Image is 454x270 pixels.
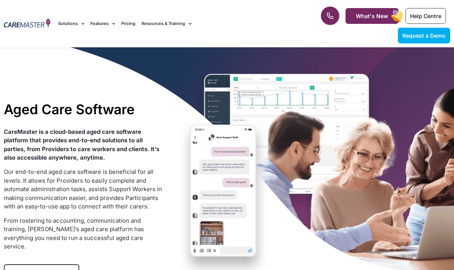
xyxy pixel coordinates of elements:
[90,11,115,37] a: Features
[410,13,441,19] span: Help Centre
[4,18,50,29] img: CareMaster Logo
[4,128,159,162] strong: CareMaster is a cloud-based aged care software platform that provides end-to-end solutions to all...
[4,101,164,117] h1: Aged Care Software
[346,8,399,24] a: What's New
[4,168,162,210] span: Our end-to-end aged care software is beneficial for all levels. It allows for Providers to easily...
[142,11,192,37] a: Resources & Training
[121,11,135,37] a: Pricing
[398,28,450,43] a: Request a Demo
[402,32,446,39] span: Request a Demo
[58,11,84,37] a: Solutions
[4,217,144,250] span: From rostering to accounting, communication and training, [PERSON_NAME]’s aged care platform has ...
[58,11,290,37] nav: Menu
[356,13,388,19] span: What's New
[406,8,446,24] a: Help Centre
